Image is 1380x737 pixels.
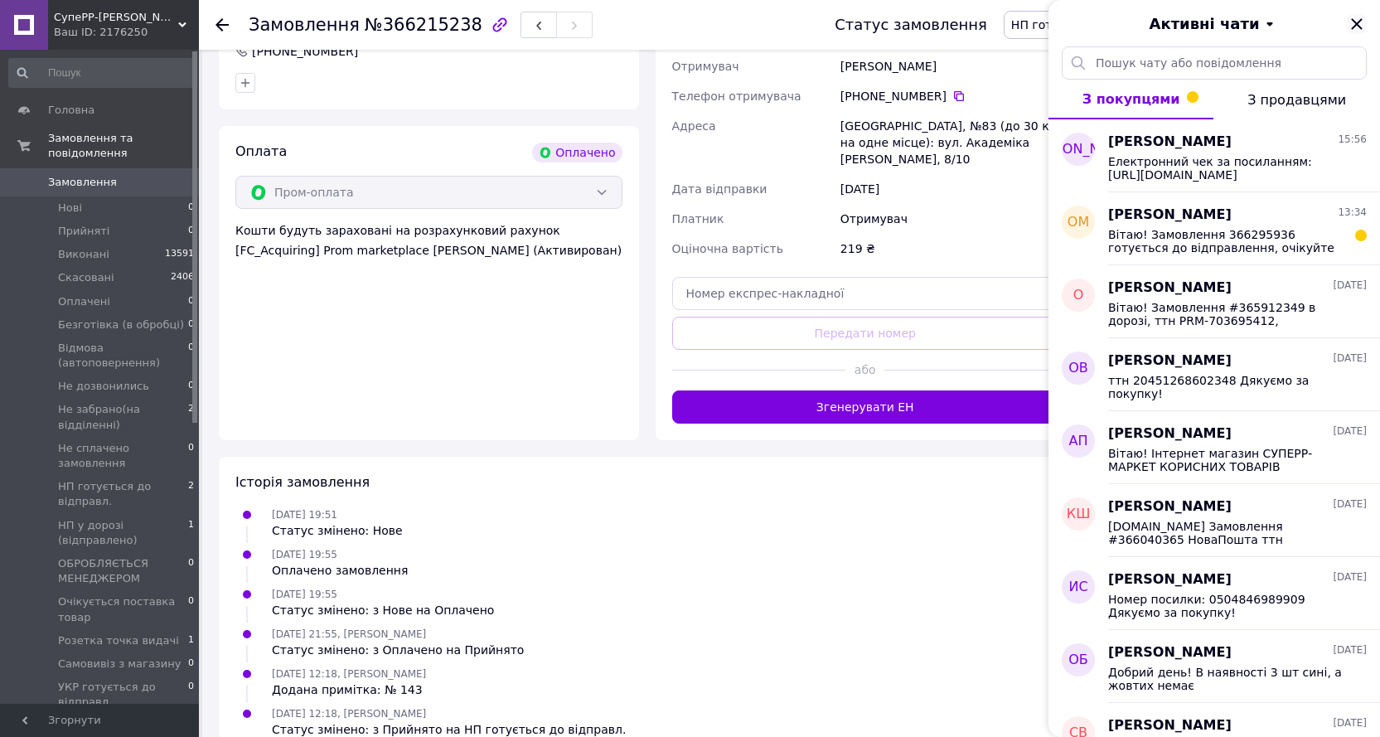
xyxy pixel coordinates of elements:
[188,556,194,586] span: 0
[1108,520,1344,546] span: [DOMAIN_NAME] Замовлення #366040365 НоваПошта ттн 20451268267403
[1048,630,1380,703] button: ОБ[PERSON_NAME][DATE]Добрий день! В наявності 3 шт сині, а жовтих немає
[1108,301,1344,327] span: Вітаю! Замовлення #365912349 в дорозі, ттн PRM-703695412, відстежуйте статус посилки: [URL][DOMAI...
[48,175,117,190] span: Замовлення
[58,224,109,239] span: Прийняті
[1149,13,1259,35] span: Активні чати
[188,341,194,371] span: 0
[1068,578,1087,597] span: ИС
[272,562,408,579] div: Оплачено замовлення
[250,43,360,60] div: [PHONE_NUMBER]
[188,201,194,216] span: 0
[1333,279,1367,293] span: [DATE]
[1108,497,1232,516] span: [PERSON_NAME]
[1048,411,1380,484] button: АП[PERSON_NAME][DATE]Вітаю! Інтернет магазин СУПЕРР-МАРКЕТ КОРИСНИХ ТОВАРІВ Замовлення № 36604520...
[249,15,360,35] span: Замовлення
[272,509,337,521] span: [DATE] 19:51
[58,556,188,586] span: ОБРОБЛЯЄТЬСЯ МЕНЕДЖЕРОМ
[1333,424,1367,439] span: [DATE]
[48,131,199,161] span: Замовлення та повідомлення
[1067,505,1090,524] span: КШ
[672,60,739,73] span: Отримувач
[1333,716,1367,730] span: [DATE]
[58,657,181,672] span: Самовивіз з магазину
[840,88,1058,104] div: [PHONE_NUMBER]
[1011,18,1173,32] span: НП готується до відправл.
[58,680,188,710] span: УКР готується до відправл
[1338,133,1367,147] span: 15:56
[188,594,194,624] span: 0
[672,212,724,225] span: Платник
[1048,557,1380,630] button: ИС[PERSON_NAME][DATE]Номер посилки: 0504846989909 Дякуємо за покупку!
[188,318,194,332] span: 0
[1048,80,1213,119] button: З покупцями
[165,247,194,262] span: 13591
[272,522,403,539] div: Статус змінено: Нове
[1247,92,1346,108] span: З продавцями
[1108,374,1344,400] span: ттн 20451268602348 Дякуємо за покупку!
[672,90,801,103] span: Телефон отримувача
[837,204,1062,234] div: Отримувач
[1108,716,1232,735] span: [PERSON_NAME]
[837,174,1062,204] div: [DATE]
[1108,279,1232,298] span: [PERSON_NAME]
[272,589,337,600] span: [DATE] 19:55
[8,58,196,88] input: Пошук
[58,633,179,648] span: Розетка точка видачі
[672,182,767,196] span: Дата відправки
[835,17,987,33] div: Статус замовлення
[272,708,426,720] span: [DATE] 12:18, [PERSON_NAME]
[171,270,194,285] span: 2406
[58,479,188,509] span: НП готується до відправл.
[272,549,337,560] span: [DATE] 19:55
[1068,651,1088,670] span: ОБ
[1108,228,1344,255] span: Вітаю! Замовлення 366295936 готується до відправлення, очікуйте ттн
[1108,593,1344,619] span: Номер посилки: 0504846989909 Дякуємо за покупку!
[1333,570,1367,584] span: [DATE]
[1338,206,1367,220] span: 13:34
[1108,155,1344,182] span: Електронний чек за посиланням: [URL][DOMAIN_NAME]
[54,25,199,40] div: Ваш ID: 2176250
[672,277,1059,310] input: Номер експрес-накладної
[1108,206,1232,225] span: [PERSON_NAME]
[54,10,178,25] span: СупеРР-Маркет Корисних Товарів
[235,242,622,259] div: [FC_Acquiring] Prom marketplace [PERSON_NAME] (Активирован)
[1048,119,1380,192] button: [PERSON_NAME][PERSON_NAME]15:56Електронний чек за посиланням: [URL][DOMAIN_NAME]
[58,441,188,471] span: Не сплачено замовлення
[1073,286,1084,305] span: О
[1048,484,1380,557] button: КШ[PERSON_NAME][DATE][DOMAIN_NAME] Замовлення #366040365 НоваПошта ттн 20451268267403
[235,474,370,490] span: Історія замовлення
[1068,359,1088,378] span: ов
[1095,13,1334,35] button: Активні чати
[1082,91,1180,107] span: З покупцями
[672,119,716,133] span: Адреса
[1333,352,1367,366] span: [DATE]
[1069,432,1088,451] span: АП
[1062,46,1367,80] input: Пошук чату або повідомлення
[845,361,884,378] span: або
[837,234,1062,264] div: 219 ₴
[58,518,188,548] span: НП у дорозі (відправлено)
[1048,338,1380,411] button: ов[PERSON_NAME][DATE]ттн 20451268602348 Дякуємо за покупку!
[188,441,194,471] span: 0
[188,657,194,672] span: 0
[58,247,109,262] span: Виконані
[1333,643,1367,657] span: [DATE]
[1048,265,1380,338] button: О[PERSON_NAME][DATE]Вітаю! Замовлення #365912349 в дорозі, ттн PRM-703695412, відстежуйте статус ...
[272,602,494,618] div: Статус змінено: з Нове на Оплачено
[58,402,188,432] span: Не забрано(на відділенні)
[532,143,622,162] div: Оплачено
[188,680,194,710] span: 0
[188,479,194,509] span: 2
[58,270,114,285] span: Скасовані
[235,143,287,159] span: Оплата
[58,318,184,332] span: Безготівка (в обробці)
[215,17,229,33] div: Повернутися назад
[188,518,194,548] span: 1
[672,242,783,255] span: Оціночна вартість
[1108,424,1232,444] span: [PERSON_NAME]
[58,379,149,394] span: Не дозвонились
[1068,213,1089,232] span: ОМ
[58,201,82,216] span: Нові
[188,379,194,394] span: 0
[272,628,426,640] span: [DATE] 21:55, [PERSON_NAME]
